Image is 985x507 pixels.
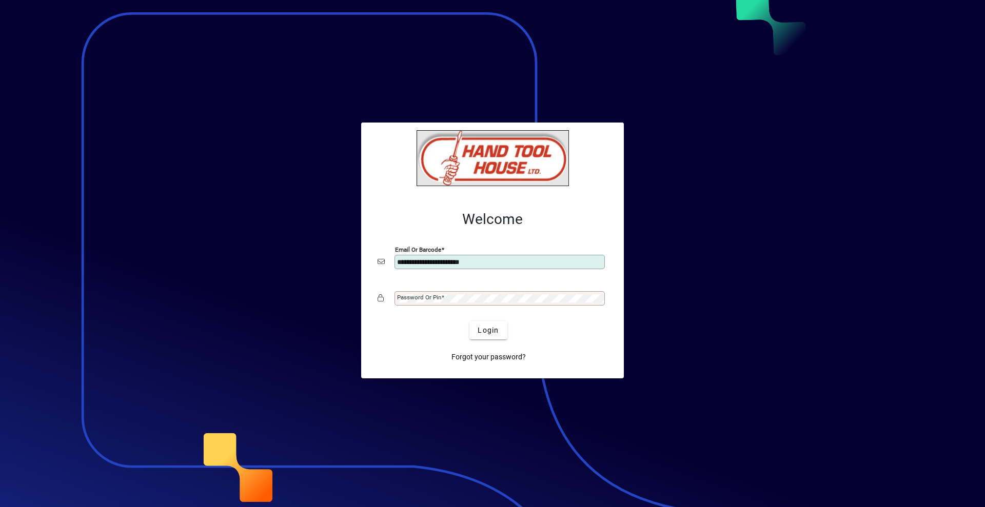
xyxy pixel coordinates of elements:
h2: Welcome [378,211,607,228]
mat-label: Email or Barcode [395,246,441,253]
span: Forgot your password? [451,352,526,362]
button: Login [469,321,507,339]
mat-label: Password or Pin [397,294,441,301]
span: Login [478,325,499,336]
a: Forgot your password? [447,348,530,366]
